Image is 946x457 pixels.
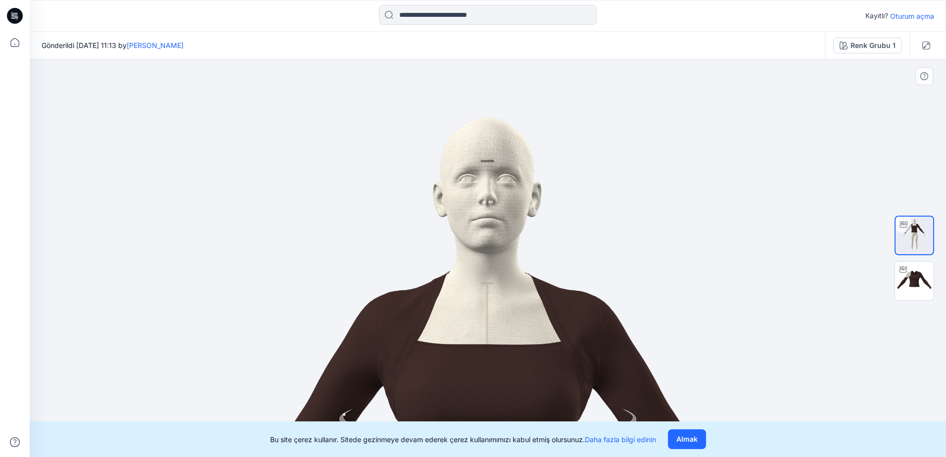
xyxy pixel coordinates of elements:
[668,429,706,449] button: Almak
[896,217,933,254] img: Arşiv
[851,40,896,51] div: Renk Grubu 1
[890,11,934,21] p: Oturum açma
[270,434,656,445] p: Bu site çerez kullanır. Sitede gezinmeye devam ederek çerez kullanımımızı kabul etmiş olursunuz.
[585,435,656,444] a: Daha fazla bilgi edinin
[895,262,934,300] img: Arşiv
[127,41,184,49] a: [PERSON_NAME]
[865,10,888,22] p: Kayıtlı?
[833,38,902,53] button: Renk Grubu 1
[42,40,184,50] span: Gönderildi [DATE] 11:13 by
